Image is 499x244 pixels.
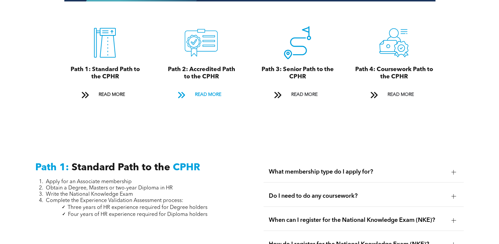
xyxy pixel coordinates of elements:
span: READ MORE [289,89,320,101]
span: Complete the Experience Validation Assessment process: [46,198,183,203]
span: Standard Path to the [72,163,170,173]
span: CPHR [173,163,200,173]
span: READ MORE [192,89,223,101]
span: Three years of HR experience required for Degree holders [68,205,207,210]
span: READ MORE [96,89,127,101]
span: Path 1: [35,163,69,173]
a: READ MORE [269,89,326,101]
span: What membership type do I apply for? [269,168,446,176]
span: Four years of HR experience required for Diploma holders [68,212,207,217]
span: Apply for an Associate membership [46,179,132,184]
span: Path 1: Standard Path to the CPHR [70,66,140,80]
span: Write the National Knowledge Exam [46,192,133,197]
a: READ MORE [365,89,422,101]
span: When can I register for the National Knowledge Exam (NKE)? [269,217,446,224]
span: Do I need to do any coursework? [269,192,446,200]
span: Obtain a Degree, Masters or two-year Diploma in HR [46,185,173,191]
span: Path 4: Coursework Path to the CPHR [355,66,433,80]
span: READ MORE [385,89,416,101]
span: Path 2: Accredited Path to the CPHR [168,66,235,80]
a: READ MORE [77,89,133,101]
span: Path 3: Senior Path to the CPHR [262,66,334,80]
a: READ MORE [173,89,230,101]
